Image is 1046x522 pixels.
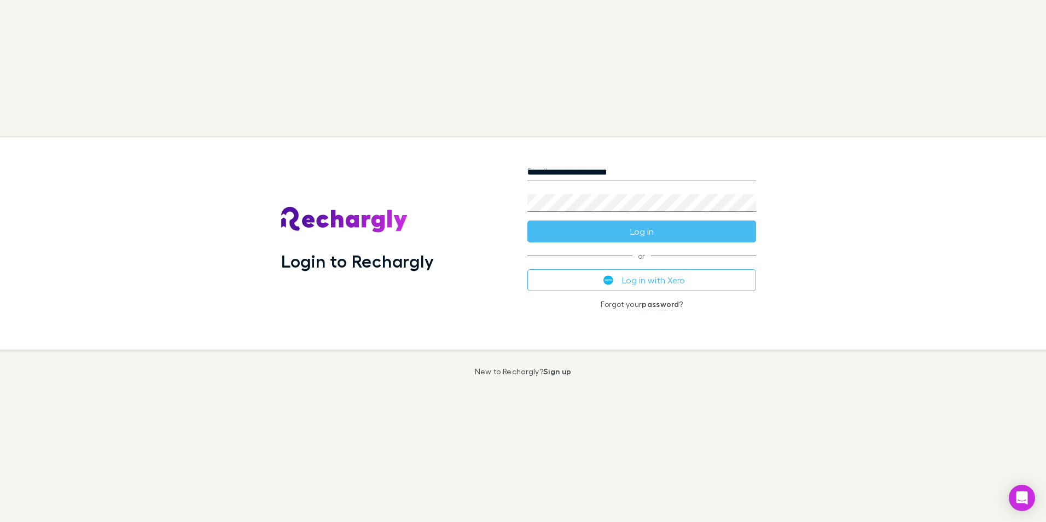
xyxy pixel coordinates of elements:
a: Sign up [543,367,571,376]
p: New to Rechargly? [475,367,572,376]
h1: Login to Rechargly [281,251,434,271]
div: Open Intercom Messenger [1009,485,1035,511]
a: password [642,299,679,309]
img: Xero's logo [603,275,613,285]
span: or [527,256,756,256]
button: Log in [527,221,756,242]
button: Log in with Xero [527,269,756,291]
img: Rechargly's Logo [281,207,408,233]
p: Forgot your ? [527,300,756,309]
